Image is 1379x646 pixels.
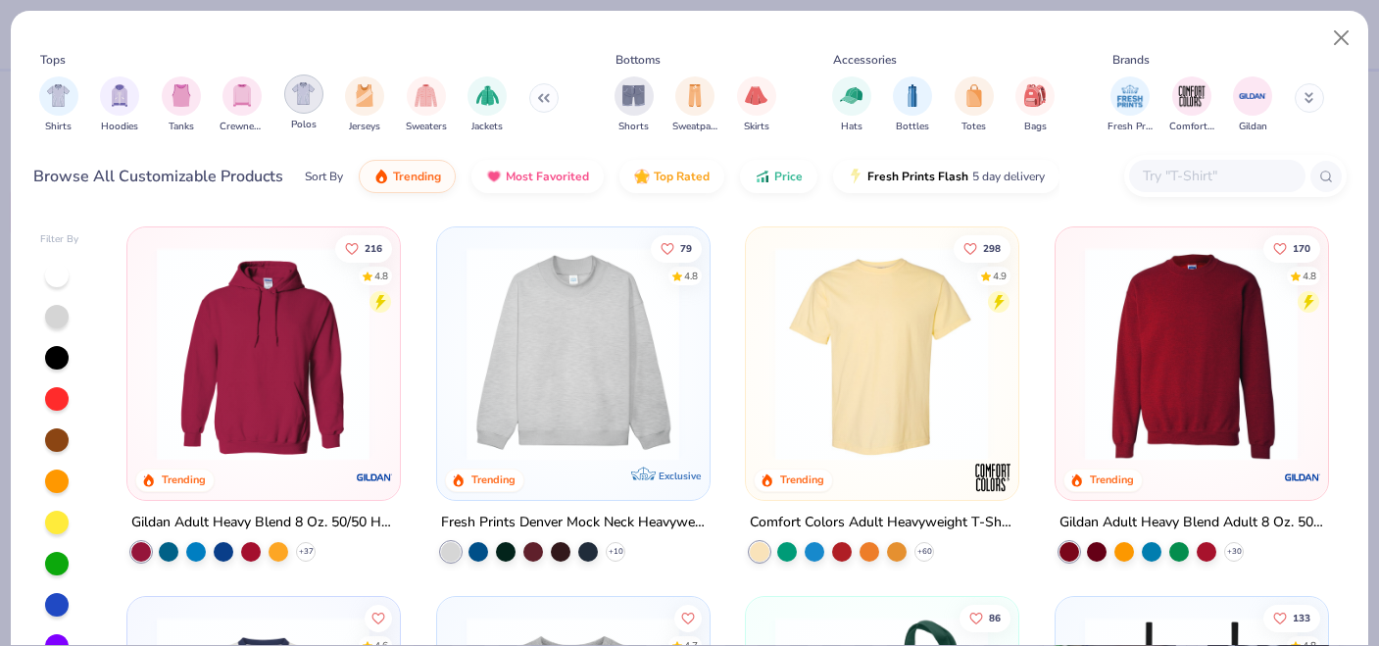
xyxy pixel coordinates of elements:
img: f5d85501-0dbb-4ee4-b115-c08fa3845d83 [457,247,689,461]
div: filter for Jackets [468,76,507,134]
div: filter for Bottles [893,76,932,134]
img: Shorts Image [622,84,645,107]
span: Polos [291,118,317,132]
div: Comfort Colors Adult Heavyweight T-Shirt [750,510,1014,534]
button: filter button [893,76,932,134]
img: 01756b78-01f6-4cc6-8d8a-3c30c1a0c8ac [147,247,379,461]
span: Gildan [1239,120,1267,134]
button: Like [335,234,392,262]
button: Trending [359,160,456,193]
button: Like [1263,604,1320,631]
button: filter button [284,76,323,134]
span: Crewnecks [220,120,265,134]
button: filter button [39,76,78,134]
span: Jackets [471,120,503,134]
div: filter for Hats [832,76,871,134]
span: Sweaters [406,120,447,134]
span: 5 day delivery [972,166,1045,188]
span: Shirts [45,120,72,134]
span: Hoodies [101,120,138,134]
button: filter button [672,76,717,134]
img: Gildan Image [1238,81,1267,111]
div: filter for Totes [955,76,994,134]
span: Trending [393,169,441,184]
div: 4.8 [1303,269,1316,283]
img: Jerseys Image [354,84,375,107]
div: filter for Shirts [39,76,78,134]
img: Tanks Image [171,84,192,107]
span: Fresh Prints Flash [867,169,968,184]
button: filter button [832,76,871,134]
img: Gildan logo [355,457,394,496]
button: Top Rated [619,160,724,193]
button: filter button [615,76,654,134]
div: Brands [1112,51,1150,69]
button: Like [651,234,702,262]
span: Tanks [169,120,194,134]
img: trending.gif [373,169,389,184]
span: 298 [983,243,1001,253]
img: Sweaters Image [415,84,437,107]
img: Jackets Image [476,84,499,107]
button: filter button [955,76,994,134]
div: Gildan Adult Heavy Blend 8 Oz. 50/50 Hooded Sweatshirt [131,510,396,534]
img: Comfort Colors logo [973,457,1012,496]
span: 216 [365,243,382,253]
span: Comfort Colors [1169,120,1214,134]
button: filter button [345,76,384,134]
button: Most Favorited [471,160,604,193]
img: Hoodies Image [109,84,130,107]
div: filter for Polos [284,75,323,132]
span: Price [774,169,803,184]
div: Filter By [40,232,79,247]
img: Sweatpants Image [684,84,706,107]
img: Bottles Image [902,84,923,107]
button: Like [674,604,702,631]
div: Fresh Prints Denver Mock Neck Heavyweight Sweatshirt [441,510,706,534]
img: flash.gif [848,169,863,184]
img: Totes Image [963,84,985,107]
button: Fresh Prints Flash5 day delivery [833,160,1059,193]
span: Shorts [618,120,649,134]
div: Sort By [305,168,343,185]
div: Bottoms [616,51,661,69]
button: Like [365,604,392,631]
span: Top Rated [654,169,710,184]
div: 4.8 [684,269,698,283]
span: Exclusive [658,469,700,481]
button: filter button [1015,76,1055,134]
div: filter for Sweatpants [672,76,717,134]
div: filter for Skirts [737,76,776,134]
input: Try "T-Shirt" [1141,165,1292,187]
button: filter button [468,76,507,134]
img: c7b025ed-4e20-46ac-9c52-55bc1f9f47df [1075,247,1307,461]
div: filter for Jerseys [345,76,384,134]
div: Browse All Customizable Products [33,165,283,188]
span: Totes [961,120,986,134]
span: 86 [989,613,1001,622]
span: Fresh Prints [1108,120,1153,134]
div: 4.8 [374,269,388,283]
div: filter for Crewnecks [220,76,265,134]
div: 4.9 [993,269,1007,283]
div: filter for Bags [1015,76,1055,134]
button: filter button [1108,76,1153,134]
img: Comfort Colors Image [1177,81,1207,111]
img: most_fav.gif [486,169,502,184]
span: Sweatpants [672,120,717,134]
div: filter for Tanks [162,76,201,134]
button: Price [740,160,817,193]
button: filter button [220,76,265,134]
div: filter for Comfort Colors [1169,76,1214,134]
span: Skirts [744,120,769,134]
span: 133 [1293,613,1310,622]
div: filter for Sweaters [406,76,447,134]
img: 029b8af0-80e6-406f-9fdc-fdf898547912 [765,247,998,461]
div: Tops [40,51,66,69]
button: filter button [737,76,776,134]
span: Bags [1024,120,1047,134]
img: Polos Image [292,82,315,105]
span: Bottles [896,120,929,134]
span: + 30 [1226,545,1241,557]
img: Fresh Prints Image [1115,81,1145,111]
